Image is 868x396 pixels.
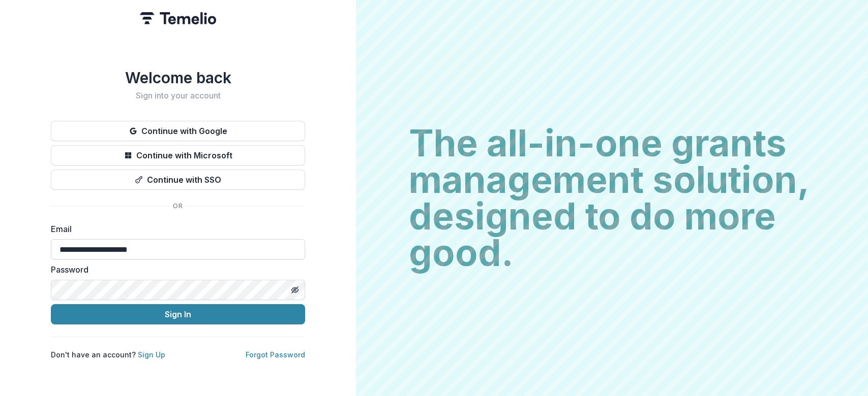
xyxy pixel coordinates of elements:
button: Sign In [51,304,305,324]
img: Temelio [140,12,216,24]
button: Continue with Google [51,121,305,141]
p: Don't have an account? [51,349,165,360]
label: Email [51,223,299,235]
h2: Sign into your account [51,91,305,101]
button: Continue with SSO [51,170,305,190]
h1: Welcome back [51,69,305,87]
button: Toggle password visibility [287,282,303,298]
button: Continue with Microsoft [51,145,305,166]
label: Password [51,263,299,276]
a: Forgot Password [246,350,305,359]
a: Sign Up [138,350,165,359]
